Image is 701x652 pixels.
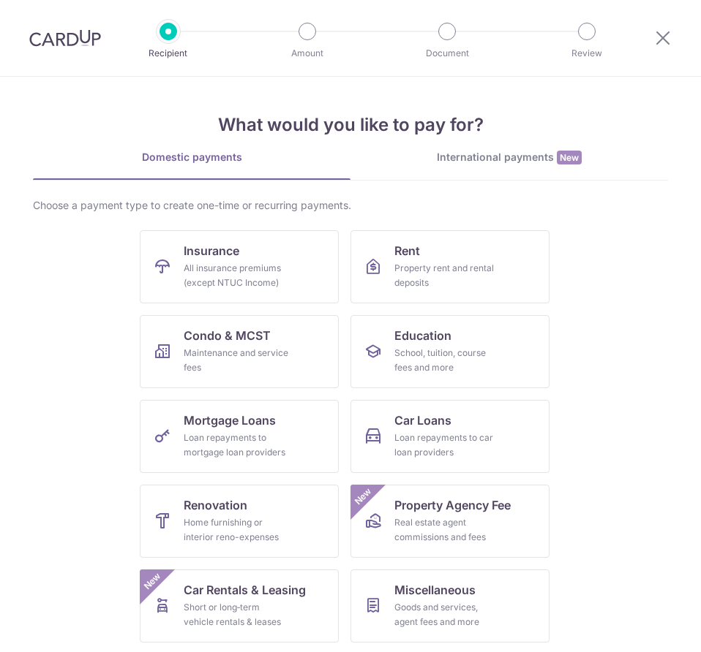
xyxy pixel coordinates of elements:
span: New [351,485,375,509]
span: Miscellaneous [394,581,476,599]
a: RentProperty rent and rental deposits [350,230,550,303]
a: Property Agency FeeReal estate agent commissions and feesNew [350,485,550,558]
p: Amount [266,46,348,61]
div: Property rent and rental deposits [394,261,500,290]
a: Car Rentals & LeasingShort or long‑term vehicle rentals & leasesNew [140,569,339,642]
span: Property Agency Fee [394,496,511,514]
a: RenovationHome furnishing or interior reno-expenses [140,485,339,558]
div: Goods and services, agent fees and more [394,600,500,629]
a: EducationSchool, tuition, course fees and more [350,315,550,388]
div: Maintenance and service fees [184,346,289,375]
span: Mortgage Loans [184,412,276,429]
span: Rent [394,242,420,259]
span: Insurance [184,242,239,259]
a: Condo & MCSTMaintenance and service fees [140,315,339,388]
div: Short or long‑term vehicle rentals & leases [184,600,289,629]
a: Car LoansLoan repayments to car loan providers [350,400,550,473]
div: Home furnishing or interior reno-expenses [184,515,289,545]
p: Document [406,46,488,61]
p: Recipient [127,46,209,61]
div: All insurance premiums (except NTUC Income) [184,261,289,290]
span: Condo & MCST [184,327,271,344]
span: New [140,569,165,594]
span: New [557,151,582,164]
iframe: Opens a widget where you can find more information [607,608,686,645]
h4: What would you like to pay for? [33,112,668,138]
a: MiscellaneousGoods and services, agent fees and more [350,569,550,642]
div: Domestic payments [33,150,350,164]
a: InsuranceAll insurance premiums (except NTUC Income) [140,230,339,303]
span: Education [394,327,451,344]
div: Loan repayments to mortgage loan providers [184,431,289,460]
div: Choose a payment type to create one-time or recurring payments. [33,198,668,213]
span: Car Loans [394,412,451,429]
a: Mortgage LoansLoan repayments to mortgage loan providers [140,400,339,473]
span: Car Rentals & Leasing [184,581,306,599]
img: CardUp [29,29,101,47]
div: School, tuition, course fees and more [394,346,500,375]
div: Loan repayments to car loan providers [394,431,500,460]
div: Real estate agent commissions and fees [394,515,500,545]
span: Renovation [184,496,247,514]
div: International payments [350,150,668,165]
p: Review [546,46,628,61]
